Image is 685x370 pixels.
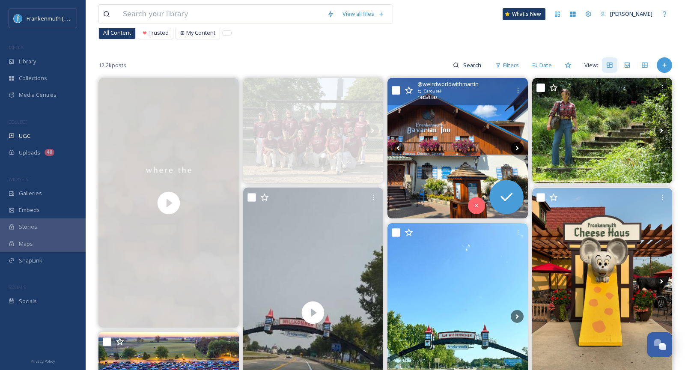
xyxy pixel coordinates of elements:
[103,29,131,37] span: All Content
[647,332,672,357] button: Open Chat
[610,10,652,18] span: [PERSON_NAME]
[19,297,37,305] span: Socials
[459,57,487,74] input: Search
[19,74,47,82] span: Collections
[30,358,55,364] span: Privacy Policy
[9,284,26,290] span: SOCIALS
[596,6,657,22] a: [PERSON_NAME]
[417,95,437,101] span: 1440 x 1440
[19,149,40,157] span: Uploads
[30,355,55,366] a: Privacy Policy
[532,78,673,183] img: Cass River Trading is excited to test out some of our prototypes in our hometown of Frankenmuth M...
[119,5,323,24] input: Search your library
[503,8,545,20] a: What's New
[417,80,479,88] span: @ weirdworldwithmartin
[243,78,384,183] img: ISC World Tournament 2025 🇺🇸🥎 & NAFA World Series with Sting🐝 & Pride💙 American summer fastpitch ...
[19,132,30,140] span: UGC
[19,57,36,66] span: Library
[9,44,24,51] span: MEDIA
[19,206,40,214] span: Embeds
[19,223,37,231] span: Stories
[186,29,215,37] span: My Content
[338,6,388,22] a: View all files
[19,240,33,248] span: Maps
[424,88,441,94] span: Carousel
[19,189,42,197] span: Galleries
[149,29,169,37] span: Trusted
[98,61,126,69] span: 12.2k posts
[387,78,528,218] img: Whenever I get homesick, I can just go to Michigan... #Bavaria #frankenmuth #Michigan #homesick #...
[539,61,552,69] span: Date
[19,257,42,265] span: SnapLink
[98,78,239,328] video: If Stars Hallow had a fairy garden shop, this would be it. 🍂🧚🏻‍♀️ It's giving flannel weather, cr...
[45,149,54,156] div: 48
[584,61,598,69] span: View:
[9,176,28,182] span: WIDGETS
[98,78,239,328] img: thumbnail
[9,119,27,125] span: COLLECT
[503,61,519,69] span: Filters
[27,14,91,22] span: Frankenmuth [US_STATE]
[19,91,57,99] span: Media Centres
[14,14,22,23] img: Social%20Media%20PFP%202025.jpg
